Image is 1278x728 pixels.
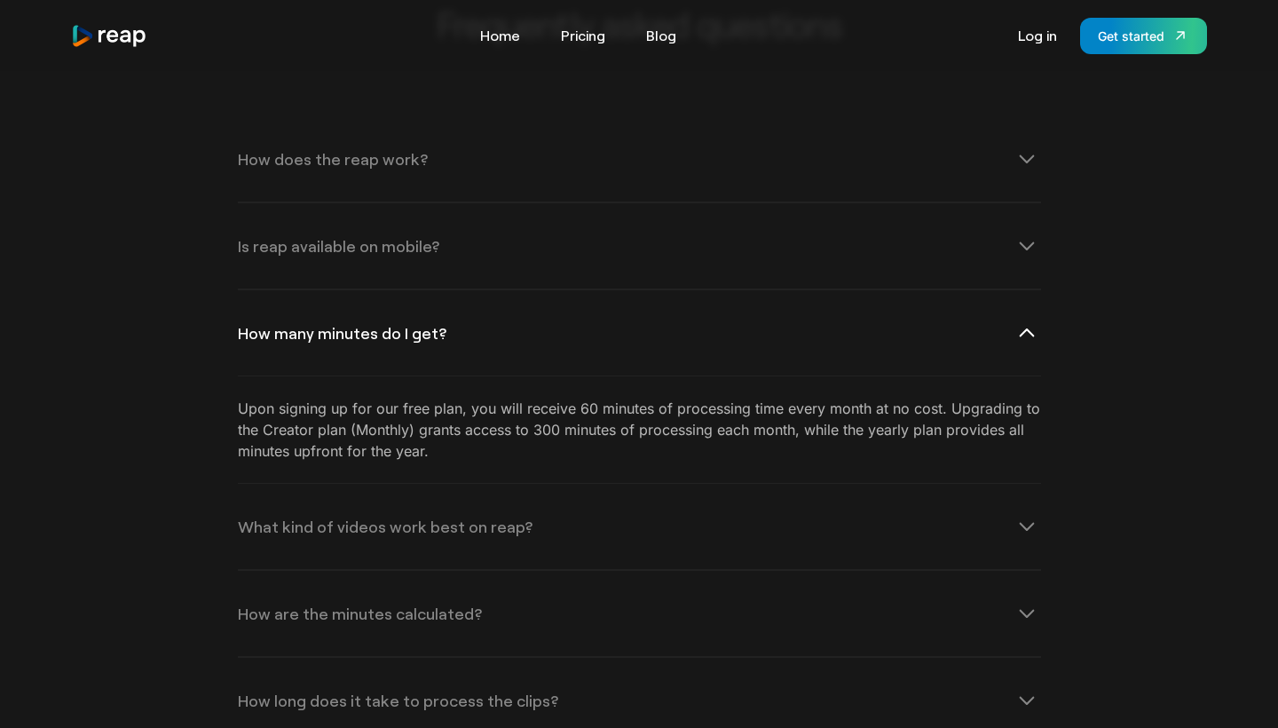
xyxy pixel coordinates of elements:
a: Home [471,21,529,50]
a: Log in [1009,21,1066,50]
div: How does the reap work? [238,151,428,167]
div: Is reap available on mobile? [238,238,439,254]
a: Pricing [552,21,614,50]
div: What kind of videos work best on reap? [238,518,532,534]
div: How long does it take to process the clips? [238,692,558,708]
div: Get started [1098,27,1164,45]
a: home [71,24,147,48]
a: Blog [637,21,685,50]
a: Get started [1080,18,1207,54]
div: How many minutes do I get? [238,325,446,341]
div: How are the minutes calculated? [238,605,482,621]
img: reap logo [71,24,147,48]
p: Upon signing up for our free plan, you will receive 60 minutes of processing time every month at ... [238,398,1041,462]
